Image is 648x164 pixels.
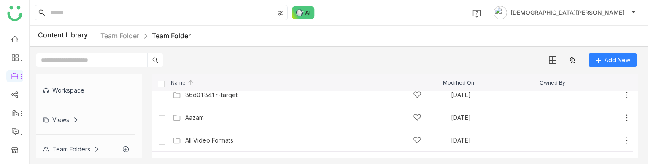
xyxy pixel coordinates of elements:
[451,92,539,98] div: [DATE]
[173,91,181,99] img: Folder
[185,114,204,121] a: Aazam
[540,80,565,85] span: Owned By
[152,32,191,40] a: Team Folder
[292,6,315,19] img: ask-buddy-normal.svg
[100,32,139,40] a: Team Folder
[185,137,233,144] a: All Video Formats
[451,115,539,121] div: [DATE]
[187,79,194,86] img: arrow-up.svg
[549,56,556,64] img: grid.svg
[43,145,100,153] div: Team Folders
[277,10,284,16] img: search-type.svg
[472,9,481,18] img: help.svg
[173,136,181,145] img: Folder
[43,116,78,123] div: Views
[171,80,194,85] span: Name
[38,31,191,41] div: Content Library
[173,114,181,122] img: Folder
[605,56,630,65] span: Add New
[494,6,507,19] img: avatar
[451,138,539,143] div: [DATE]
[589,53,637,67] button: Add New
[443,80,474,85] span: Modified On
[7,6,22,21] img: logo
[185,92,238,98] a: 86d01841r-target
[492,6,638,19] button: [DEMOGRAPHIC_DATA][PERSON_NAME]
[510,8,624,17] span: [DEMOGRAPHIC_DATA][PERSON_NAME]
[36,80,135,101] div: Workspace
